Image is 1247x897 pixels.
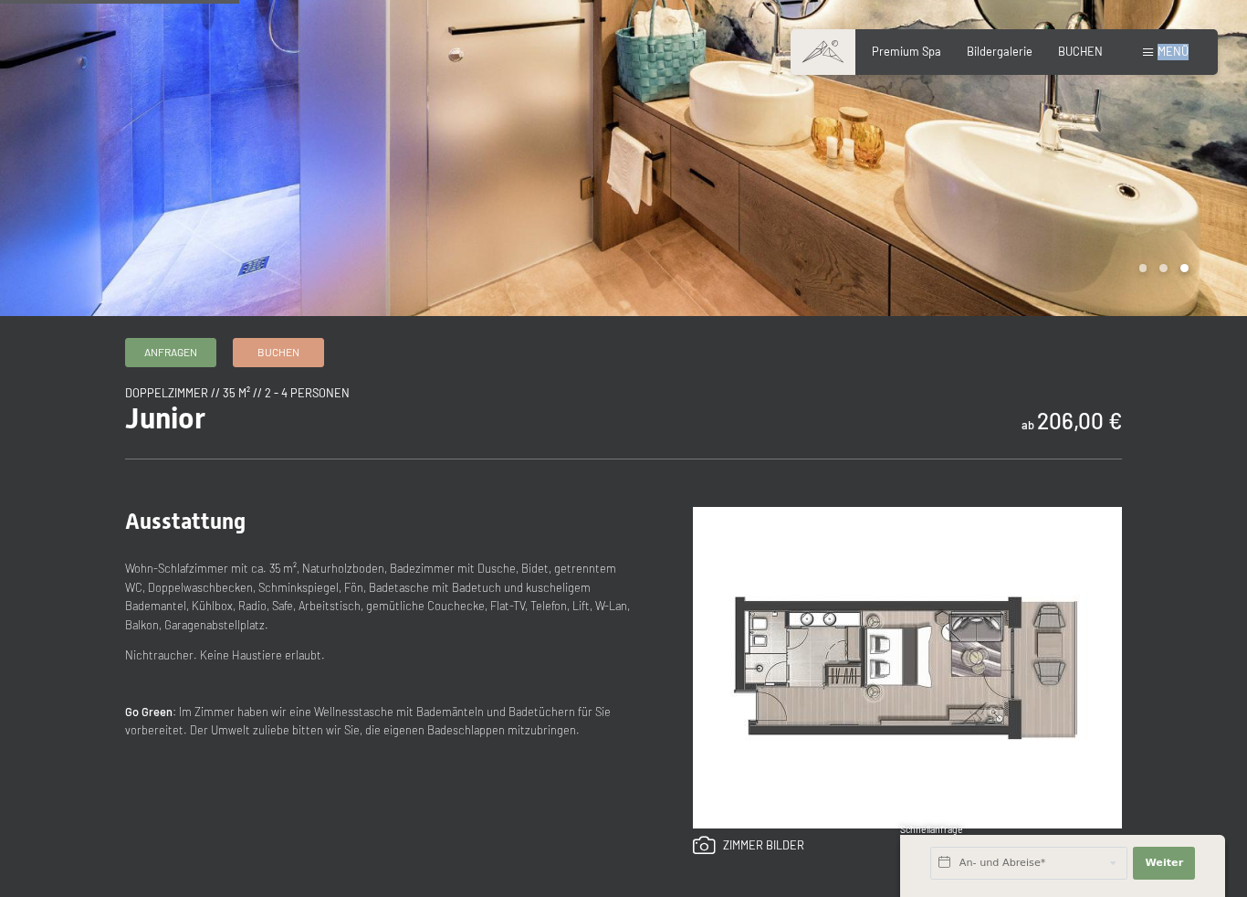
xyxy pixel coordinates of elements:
[872,44,941,58] a: Premium Spa
[125,559,634,634] p: Wohn-Schlafzimmer mit ca. 35 m², Naturholzboden, Badezimmer mit Dusche, Bidet, getrenntem WC, Dop...
[125,646,634,664] p: Nichtraucher. Keine Haustiere erlaubt.
[1158,44,1189,58] span: Menü
[1058,44,1103,58] a: BUCHEN
[125,401,205,436] span: Junior
[693,507,1122,828] img: Junior
[1133,847,1195,880] button: Weiter
[144,344,197,360] span: Anfragen
[125,702,634,740] p: : Im Zimmer haben wir eine Wellnesstasche mit Bademänteln und Badetüchern für Sie vorbereitet. De...
[125,509,246,534] span: Ausstattung
[125,704,173,719] strong: Go Green
[257,344,299,360] span: Buchen
[126,339,215,366] a: Anfragen
[1145,856,1183,871] span: Weiter
[1022,417,1034,432] span: ab
[125,385,350,400] span: Doppelzimmer // 35 m² // 2 - 4 Personen
[900,824,963,835] span: Schnellanfrage
[1037,407,1122,434] b: 206,00 €
[967,44,1032,58] a: Bildergalerie
[234,339,323,366] a: Buchen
